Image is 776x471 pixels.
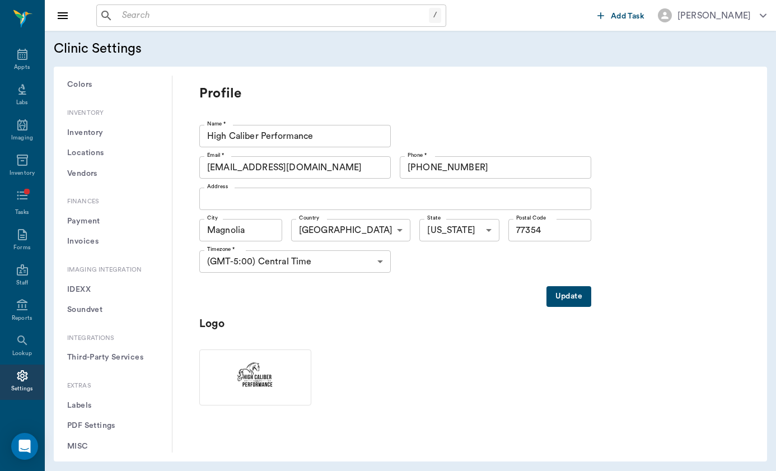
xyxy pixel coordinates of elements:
div: Reports [12,314,32,323]
button: [PERSON_NAME] [649,5,775,26]
button: Add Task [593,5,649,26]
button: Close drawer [52,4,74,27]
p: Finances [63,197,163,207]
button: Colors [63,74,163,95]
h5: Clinic Settings [54,40,348,58]
button: Third-Party Services [63,347,163,368]
button: Update [546,286,591,307]
input: Search [118,8,429,24]
button: Vendors [63,164,163,184]
button: Locations [63,143,163,164]
label: Phone * [408,151,427,159]
p: Integrations [63,334,163,343]
div: [US_STATE] [419,219,499,241]
div: Lookup [12,349,32,358]
label: Email * [207,151,225,159]
label: Postal Code [516,214,546,222]
p: Imaging Integration [63,265,163,275]
div: Staff [16,279,28,287]
p: Logo [199,316,311,332]
div: Settings [11,385,34,393]
label: Address [207,183,228,190]
div: Inventory [10,169,35,178]
label: City [207,214,218,222]
div: Open Intercom Messenger [11,433,38,460]
label: Name * [207,120,226,128]
p: Inventory [63,109,163,118]
button: Payment [63,211,163,232]
div: (GMT-5:00) Central Time [199,250,391,273]
button: Labels [63,395,163,416]
div: Forms [13,244,30,252]
div: Labs [16,99,28,107]
div: / [429,8,441,23]
div: Imaging [11,134,33,142]
button: Invoices [63,231,163,252]
div: [GEOGRAPHIC_DATA] [291,219,411,241]
label: Timezone * [207,245,235,253]
button: Inventory [63,123,163,143]
button: IDEXX [63,279,163,300]
label: State [427,214,441,222]
div: [PERSON_NAME] [677,9,751,22]
div: Appts [14,63,30,72]
label: Country [299,214,320,222]
div: Tasks [15,208,29,217]
input: 12345-6789 [508,219,591,241]
button: Soundvet [63,300,163,320]
button: MISC [63,436,163,457]
p: Extras [63,381,163,391]
p: Profile [199,85,647,102]
button: PDF Settings [63,416,163,436]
